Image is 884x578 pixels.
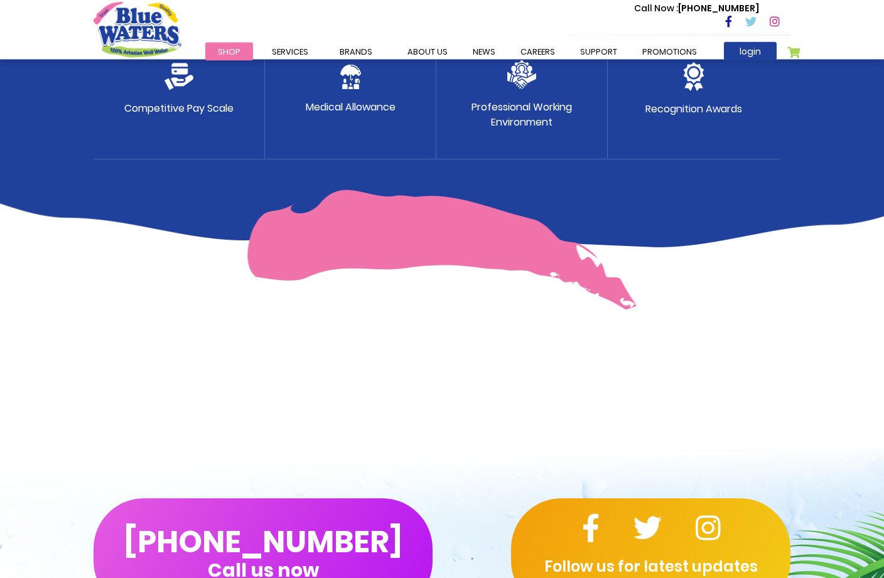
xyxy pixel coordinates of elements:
img: team.png [507,61,536,90]
a: Promotions [630,43,709,61]
span: Shop [218,46,240,58]
a: support [568,43,630,61]
a: store logo [94,2,181,57]
img: benefit-pink-curve.png [247,190,637,311]
p: Recognition Awards [645,102,742,117]
span: Brands [340,46,372,58]
a: about us [395,43,460,61]
p: [PHONE_NUMBER] [634,2,759,15]
img: credit-card.png [164,63,193,91]
span: Services [272,46,308,58]
p: Professional Working Environment [472,100,572,131]
a: News [460,43,508,61]
p: Competitive Pay Scale [124,102,234,117]
p: Medical Allowance [306,100,396,115]
img: protect.png [340,65,361,90]
a: login [724,42,777,61]
a: careers [508,43,568,61]
span: Call Now : [634,2,678,14]
img: medal.png [683,63,704,92]
span: Call us now [208,567,319,574]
